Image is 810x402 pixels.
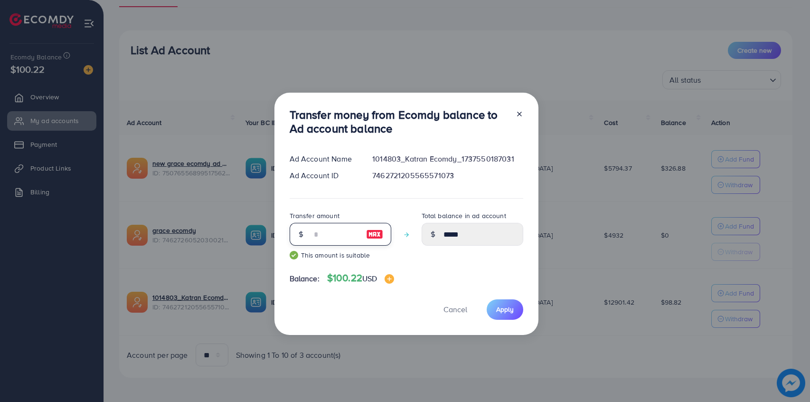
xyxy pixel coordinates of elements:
[487,299,523,320] button: Apply
[290,273,320,284] span: Balance:
[365,170,530,181] div: 7462721205565571073
[327,272,395,284] h4: $100.22
[443,304,467,315] span: Cancel
[432,299,479,320] button: Cancel
[366,229,383,240] img: image
[290,211,339,220] label: Transfer amount
[290,108,508,135] h3: Transfer money from Ecomdy balance to Ad account balance
[290,250,391,260] small: This amount is suitable
[385,274,394,284] img: image
[290,251,298,259] img: guide
[282,153,365,164] div: Ad Account Name
[496,305,514,314] span: Apply
[365,153,530,164] div: 1014803_Katran Ecomdy_1737550187031
[362,273,377,284] span: USD
[422,211,506,220] label: Total balance in ad account
[282,170,365,181] div: Ad Account ID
